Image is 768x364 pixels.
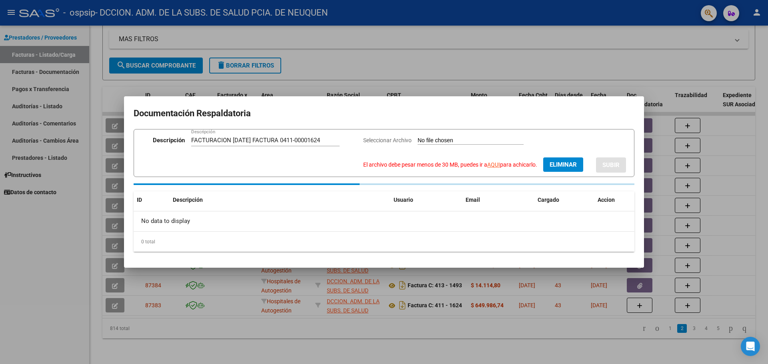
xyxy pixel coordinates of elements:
[543,157,583,172] button: Eliminar
[390,191,462,209] datatable-header-cell: Usuario
[466,197,480,203] span: Email
[741,337,760,356] div: Open Intercom Messenger
[173,197,203,203] span: Descripción
[363,137,412,143] span: Seleccionar Archivo
[550,161,577,168] span: Eliminar
[134,211,634,231] div: No data to display
[153,136,185,145] p: Descripción
[134,232,634,252] div: 0 total
[170,191,390,209] datatable-header-cell: Descripción
[534,191,594,209] datatable-header-cell: Cargado
[137,197,142,203] span: ID
[134,191,170,209] datatable-header-cell: ID
[596,157,626,172] button: SUBIR
[462,191,534,209] datatable-header-cell: Email
[363,161,537,168] span: El archivo debe pesar menos de 30 MB, puedes ir a para achicarlo.
[487,161,500,168] a: AQUI
[394,197,413,203] span: Usuario
[594,191,634,209] datatable-header-cell: Accion
[602,162,620,169] span: SUBIR
[538,197,559,203] span: Cargado
[598,197,615,203] span: Accion
[134,106,634,121] h2: Documentación Respaldatoria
